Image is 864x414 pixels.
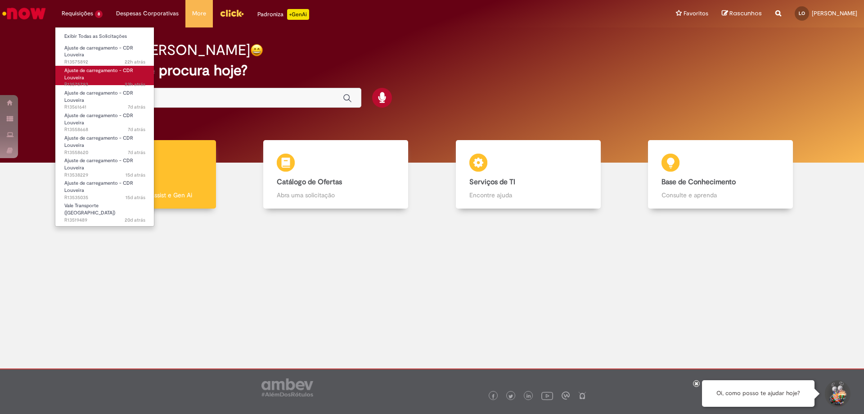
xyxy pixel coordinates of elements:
a: Exibir Todas as Solicitações [55,32,154,41]
a: Aberto R13575793 : Ajuste de carregamento - CDR Louveira [55,66,154,85]
a: Aberto R13561641 : Ajuste de carregamento - CDR Louveira [55,88,154,108]
b: Base de Conhecimento [661,177,736,187]
span: R13558668 [64,126,145,133]
span: 15d atrás [126,194,145,201]
a: Aberto R13575892 : Ajuste de carregamento - CDR Louveira [55,43,154,63]
span: Ajuste de carregamento - CDR Louveira [64,67,133,81]
span: 7d atrás [128,104,145,110]
p: Encontre ajuda [469,191,587,200]
span: 15d atrás [126,172,145,178]
span: R13575793 [64,81,145,88]
img: logo_footer_twitter.png [508,394,513,399]
a: Aberto R13558668 : Ajuste de carregamento - CDR Louveira [55,111,154,130]
span: Ajuste de carregamento - CDR Louveira [64,180,133,194]
span: Ajuste de carregamento - CDR Louveira [64,157,133,171]
span: Rascunhos [729,9,762,18]
button: Iniciar Conversa de Suporte [823,380,850,407]
time: 23/09/2025 11:41:44 [128,126,145,133]
time: 15/09/2025 11:12:06 [126,194,145,201]
img: logo_footer_facebook.png [491,394,495,399]
span: R13558620 [64,149,145,156]
h2: Bom dia, [PERSON_NAME] [78,42,250,58]
b: Serviços de TI [469,177,515,187]
img: happy-face.png [250,44,263,57]
p: Consulte e aprenda [661,191,779,200]
time: 23/09/2025 11:34:12 [128,149,145,156]
span: Favoritos [684,9,708,18]
span: R13535035 [64,194,145,201]
img: logo_footer_linkedin.png [526,394,531,399]
span: 22h atrás [125,59,145,65]
span: R13519489 [64,217,145,224]
img: logo_footer_workplace.png [562,391,570,400]
span: Ajuste de carregamento - CDR Louveira [64,45,133,59]
a: Serviços de TI Encontre ajuda [432,140,625,209]
span: 20d atrás [125,217,145,223]
span: LO [799,10,805,16]
a: Base de Conhecimento Consulte e aprenda [625,140,817,209]
span: Ajuste de carregamento - CDR Louveira [64,135,133,149]
b: Catálogo de Ofertas [277,177,342,187]
img: logo_footer_ambev_rotulo_gray.png [261,378,313,396]
time: 11/09/2025 08:38:37 [125,217,145,223]
span: 7d atrás [128,149,145,156]
span: R13575892 [64,59,145,66]
p: Abra uma solicitação [277,191,395,200]
span: Vale Transporte ([GEOGRAPHIC_DATA]) [64,202,115,216]
ul: Requisições [55,27,154,227]
a: Catálogo de Ofertas Abra uma solicitação [240,140,432,209]
a: Aberto R13535035 : Ajuste de carregamento - CDR Louveira [55,178,154,198]
img: logo_footer_youtube.png [541,390,553,401]
span: R13561641 [64,104,145,111]
time: 24/09/2025 09:05:43 [128,104,145,110]
img: ServiceNow [1,5,47,23]
h2: O que você procura hoje? [78,63,787,78]
div: Padroniza [257,9,309,20]
p: +GenAi [287,9,309,20]
div: Oi, como posso te ajudar hoje? [702,380,814,407]
span: R13538229 [64,172,145,179]
img: click_logo_yellow_360x200.png [220,6,244,20]
span: Requisições [62,9,93,18]
img: logo_footer_naosei.png [578,391,586,400]
span: [PERSON_NAME] [812,9,857,17]
a: Rascunhos [722,9,762,18]
span: 7d atrás [128,126,145,133]
span: More [192,9,206,18]
span: 23h atrás [125,81,145,88]
time: 16/09/2025 09:10:24 [126,172,145,178]
span: Despesas Corporativas [116,9,179,18]
span: Ajuste de carregamento - CDR Louveira [64,112,133,126]
span: Ajuste de carregamento - CDR Louveira [64,90,133,104]
time: 29/09/2025 10:38:45 [125,81,145,88]
a: Aberto R13558620 : Ajuste de carregamento - CDR Louveira [55,133,154,153]
time: 29/09/2025 10:52:50 [125,59,145,65]
a: Tirar dúvidas Tirar dúvidas com Lupi Assist e Gen Ai [47,140,240,209]
a: Aberto R13538229 : Ajuste de carregamento - CDR Louveira [55,156,154,175]
a: Aberto R13519489 : Vale Transporte (VT) [55,201,154,220]
span: 8 [95,10,103,18]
